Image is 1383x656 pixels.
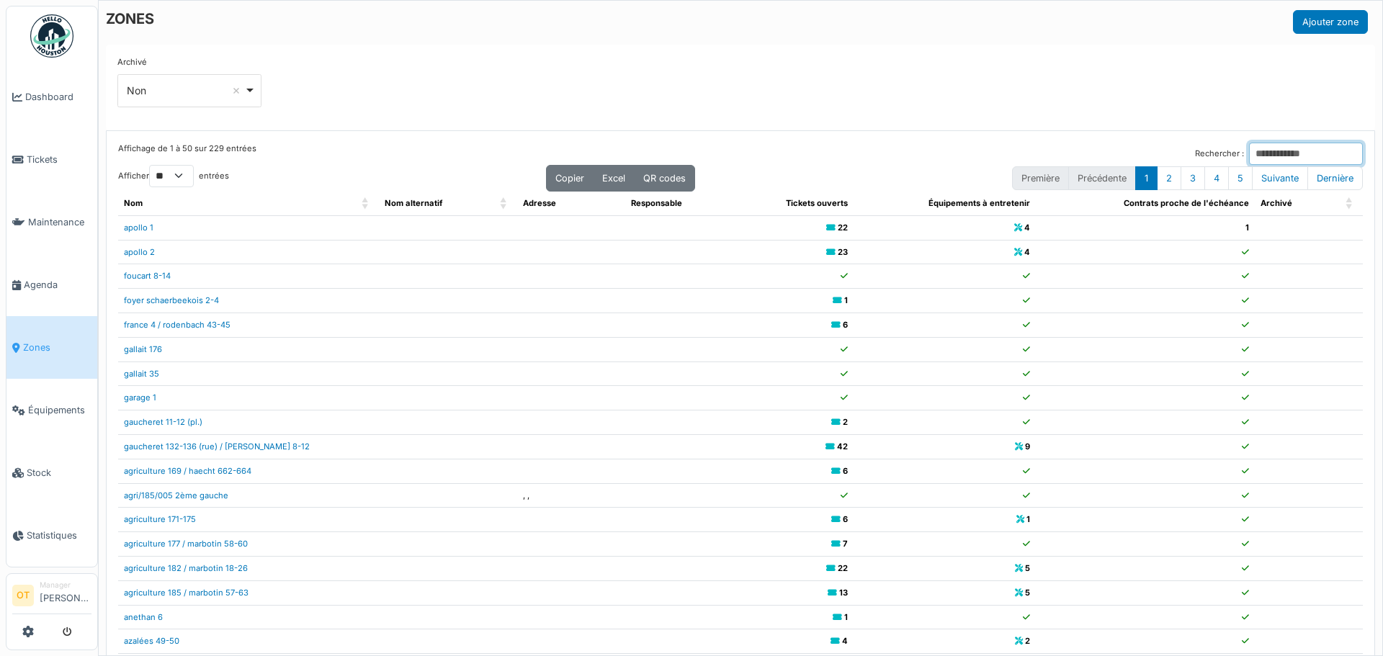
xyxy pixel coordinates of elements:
[6,128,97,191] a: Tickets
[838,563,848,573] b: 22
[12,580,91,614] a: OT Manager[PERSON_NAME]
[1025,441,1030,451] b: 9
[124,223,153,233] a: apollo 1
[837,441,848,451] b: 42
[1025,588,1030,598] b: 5
[124,588,249,598] a: agriculture 185 / marbotin 57-63
[27,466,91,480] span: Stock
[844,612,848,622] b: 1
[124,320,230,330] a: france 4 / rodenbach 43-45
[362,192,370,215] span: Nom: Activate to sort
[23,341,91,354] span: Zones
[6,316,97,379] a: Zones
[843,320,848,330] b: 6
[928,198,1030,208] span: Équipements à entretenir
[229,84,243,98] button: Remove item: 'false'
[838,223,848,233] b: 22
[838,247,848,257] b: 23
[124,369,159,379] a: gallait 35
[149,165,194,187] select: Afficherentrées
[523,198,556,208] span: Adresse
[127,83,244,98] div: Non
[1025,563,1030,573] b: 5
[1204,166,1229,190] button: 4
[1245,223,1249,233] b: 1
[24,278,91,292] span: Agenda
[1124,198,1249,208] span: Contrats proche de l'échéance
[124,636,179,646] a: azalées 49-50
[28,403,91,417] span: Équipements
[124,198,143,208] span: Nom
[593,165,635,192] button: Excel
[124,247,155,257] a: apollo 2
[27,529,91,542] span: Statistiques
[385,198,442,208] span: Nom alternatif
[1135,166,1158,190] button: 1
[6,441,97,504] a: Stock
[1026,514,1030,524] b: 1
[1195,148,1244,160] label: Rechercher :
[12,585,34,606] li: OT
[1024,223,1030,233] b: 4
[124,514,196,524] a: agriculture 171-175
[124,295,219,305] a: foyer schaerbeekois 2-4
[118,143,256,165] div: Affichage de 1 à 50 sur 229 entrées
[634,165,695,192] button: QR codes
[555,173,584,184] span: Copier
[124,271,171,281] a: foucart 8-14
[1307,166,1363,190] button: Last
[6,66,97,128] a: Dashboard
[124,563,248,573] a: agriculture 182 / marbotin 18-26
[517,483,625,508] td: , ,
[631,198,682,208] span: Responsable
[117,56,147,68] label: Archivé
[124,490,228,500] a: agri/185/005 2ème gauche
[106,10,154,27] h6: ZONES
[843,514,848,524] b: 6
[124,417,202,427] a: gaucheret 11-12 (pl.)
[843,466,848,476] b: 6
[25,90,91,104] span: Dashboard
[1293,10,1368,34] button: Ajouter zone
[1346,192,1354,215] span: Archivé: Activate to sort
[118,165,229,187] label: Afficher entrées
[124,392,156,403] a: garage 1
[500,192,509,215] span: Nom alternatif: Activate to sort
[843,539,848,549] b: 7
[124,466,251,476] a: agriculture 169 / haecht 662-664
[124,441,310,451] a: gaucheret 132-136 (rue) / [PERSON_NAME] 8-12
[1261,198,1292,208] span: Archivé
[30,14,73,58] img: Badge_color-CXgf-gQk.svg
[6,379,97,441] a: Équipements
[27,153,91,166] span: Tickets
[1252,166,1308,190] button: Next
[40,580,91,611] li: [PERSON_NAME]
[842,636,848,646] b: 4
[6,253,97,316] a: Agenda
[1181,166,1205,190] button: 3
[1024,247,1030,257] b: 4
[6,191,97,253] a: Maintenance
[1025,636,1030,646] b: 2
[786,198,848,208] span: Tickets ouverts
[124,344,162,354] a: gallait 176
[643,173,686,184] span: QR codes
[843,417,848,427] b: 2
[1228,166,1253,190] button: 5
[844,295,848,305] b: 1
[124,612,163,622] a: anethan 6
[602,173,625,184] span: Excel
[40,580,91,590] div: Manager
[1157,166,1181,190] button: 2
[546,165,594,192] button: Copier
[1012,166,1363,190] nav: pagination
[6,504,97,567] a: Statistiques
[124,539,248,549] a: agriculture 177 / marbotin 58-60
[839,588,848,598] b: 13
[28,215,91,229] span: Maintenance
